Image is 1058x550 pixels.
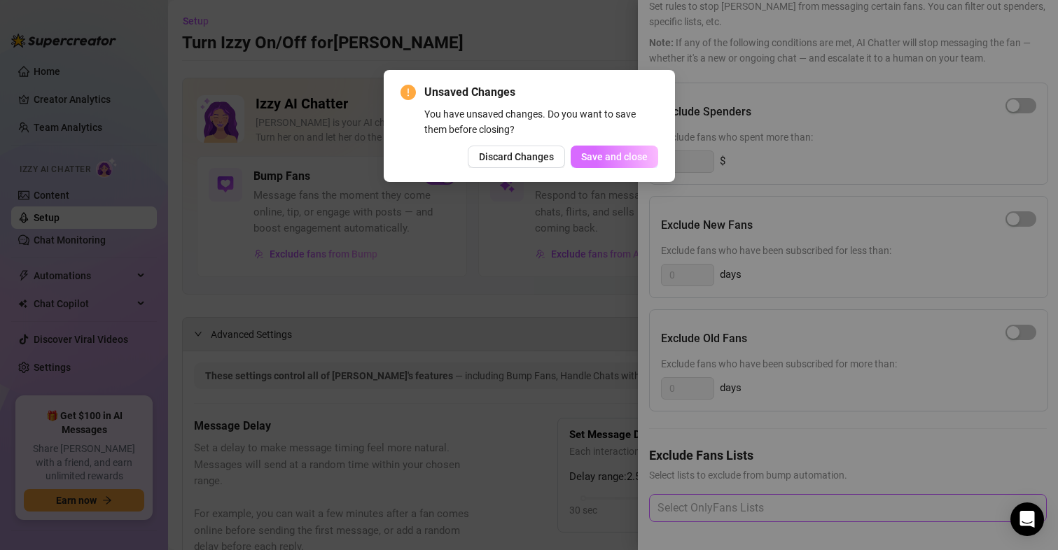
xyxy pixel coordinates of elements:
div: You have unsaved changes. Do you want to save them before closing? [424,106,658,137]
button: Discard Changes [468,146,565,168]
div: Open Intercom Messenger [1010,502,1044,536]
span: exclamation-circle [401,85,416,100]
span: Unsaved Changes [424,84,658,101]
span: Save and close [581,151,648,162]
span: Discard Changes [479,151,554,162]
button: Save and close [571,146,658,168]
